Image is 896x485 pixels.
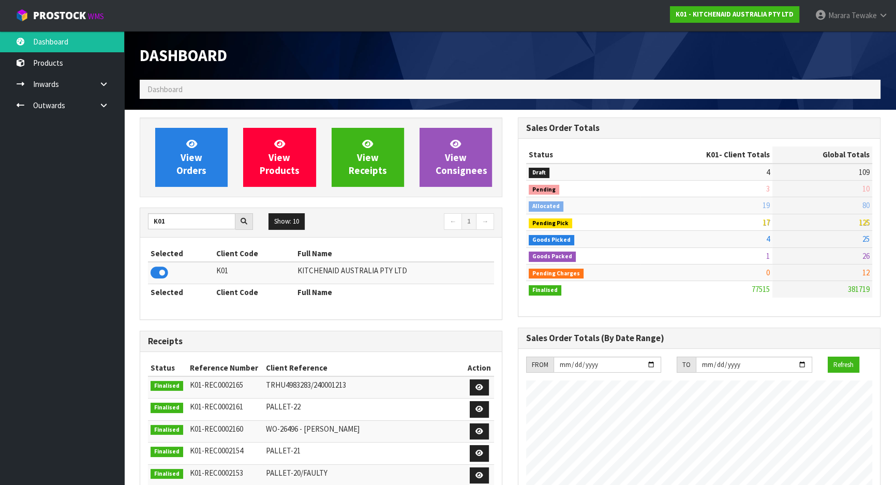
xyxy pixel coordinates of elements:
h3: Sales Order Totals [526,123,872,133]
span: TRHU4983283/240001213 [266,380,346,390]
span: 4 [766,167,770,177]
span: Finalised [151,469,183,479]
a: 1 [461,213,476,230]
a: ViewProducts [243,128,316,187]
span: K01-REC0002153 [189,468,243,478]
span: Dashboard [140,46,227,65]
span: Finalised [529,285,561,296]
span: Goods Packed [529,252,576,262]
span: 80 [862,200,870,210]
button: Refresh [828,357,859,373]
a: ViewConsignees [420,128,492,187]
div: TO [677,357,696,373]
h3: Receipts [148,336,494,346]
span: PALLET-21 [266,446,301,455]
div: FROM [526,357,554,373]
span: Marara [828,10,850,20]
button: Show: 10 [268,213,305,230]
nav: Page navigation [329,213,495,231]
span: Pending Pick [529,218,572,229]
input: Search clients [148,213,235,229]
span: Tewake [852,10,877,20]
a: ViewReceipts [332,128,404,187]
th: Client Code [214,284,295,301]
span: 25 [862,234,870,244]
span: 381719 [848,284,870,294]
span: K01 [706,150,719,159]
span: PALLET-22 [266,402,301,411]
th: Reference Number [187,360,263,376]
th: Full Name [295,284,494,301]
span: Pending Charges [529,269,584,279]
span: 3 [766,184,770,194]
a: ← [444,213,462,230]
a: K01 - KITCHENAID AUSTRALIA PTY LTD [670,6,799,23]
span: 1 [766,251,770,261]
span: PALLET-20/FAULTY [266,468,327,478]
th: - Client Totals [640,146,772,163]
span: Finalised [151,425,183,435]
td: K01 [214,262,295,284]
span: 0 [766,268,770,277]
span: Allocated [529,201,563,212]
span: 125 [859,217,870,227]
span: WO-26496 - [PERSON_NAME] [266,424,360,434]
span: 77515 [752,284,770,294]
th: Status [148,360,187,376]
span: 109 [859,167,870,177]
th: Global Totals [772,146,872,163]
th: Selected [148,245,214,262]
a: ViewOrders [155,128,228,187]
span: Draft [529,168,549,178]
span: 10 [862,184,870,194]
span: K01-REC0002165 [189,380,243,390]
th: Action [465,360,494,376]
strong: K01 - KITCHENAID AUSTRALIA PTY LTD [676,10,794,19]
span: 4 [766,234,770,244]
span: Finalised [151,447,183,457]
span: Finalised [151,403,183,413]
span: View Receipts [349,138,387,177]
span: Pending [529,185,559,195]
th: Selected [148,284,214,301]
span: 17 [763,217,770,227]
small: WMS [88,11,104,21]
h3: Sales Order Totals (By Date Range) [526,333,872,343]
th: Client Reference [263,360,464,376]
span: 26 [862,251,870,261]
span: 19 [763,200,770,210]
span: 12 [862,268,870,277]
span: K01-REC0002161 [189,402,243,411]
span: Goods Picked [529,235,574,245]
td: KITCHENAID AUSTRALIA PTY LTD [295,262,494,284]
a: → [476,213,494,230]
span: View Orders [176,138,206,177]
span: ProStock [33,9,86,22]
span: K01-REC0002160 [189,424,243,434]
th: Status [526,146,640,163]
th: Full Name [295,245,494,262]
span: View Consignees [436,138,487,177]
img: cube-alt.png [16,9,28,22]
span: Finalised [151,381,183,391]
span: K01-REC0002154 [189,446,243,455]
span: View Products [260,138,300,177]
th: Client Code [214,245,295,262]
span: Dashboard [147,84,183,94]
